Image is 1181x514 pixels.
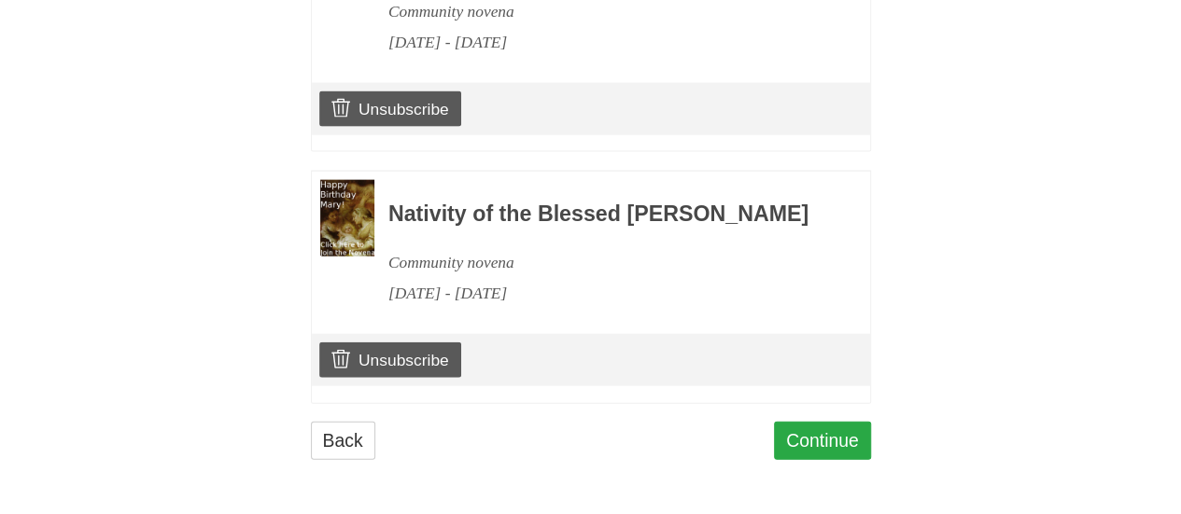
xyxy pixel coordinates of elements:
[388,27,820,58] div: [DATE] - [DATE]
[388,278,820,309] div: [DATE] - [DATE]
[311,422,375,460] a: Back
[388,247,820,278] div: Community novena
[319,91,460,127] a: Unsubscribe
[319,342,460,378] a: Unsubscribe
[388,202,820,227] h3: Nativity of the Blessed [PERSON_NAME]
[774,422,871,460] a: Continue
[320,180,374,257] img: Novena image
